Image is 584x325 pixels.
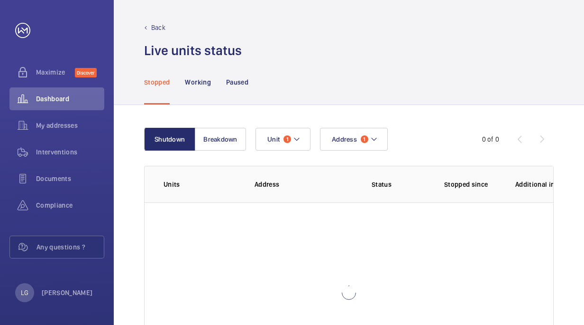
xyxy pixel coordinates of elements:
p: Status [341,180,422,189]
span: Maximize [36,67,75,77]
button: Address1 [320,128,388,151]
span: Documents [36,174,104,183]
button: Shutdown [144,128,195,151]
div: 0 of 0 [482,134,499,144]
p: Additional information [515,180,576,189]
p: Address [255,180,334,189]
span: 1 [361,135,368,143]
button: Unit1 [255,128,310,151]
span: Compliance [36,201,104,210]
span: Discover [75,68,97,77]
span: Unit [267,135,280,143]
span: Any questions ? [36,242,104,252]
p: Stopped since [444,180,500,189]
p: Stopped [144,77,170,87]
p: LG [21,288,28,297]
button: Breakdown [195,128,246,151]
p: Units [164,180,239,189]
span: Interventions [36,147,104,157]
span: 1 [283,135,291,143]
p: Paused [226,77,248,87]
p: Working [185,77,210,87]
p: Back [151,23,165,32]
span: Dashboard [36,94,104,104]
h1: Live units status [144,42,242,59]
span: Address [332,135,357,143]
span: My addresses [36,121,104,130]
p: [PERSON_NAME] [42,288,93,297]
